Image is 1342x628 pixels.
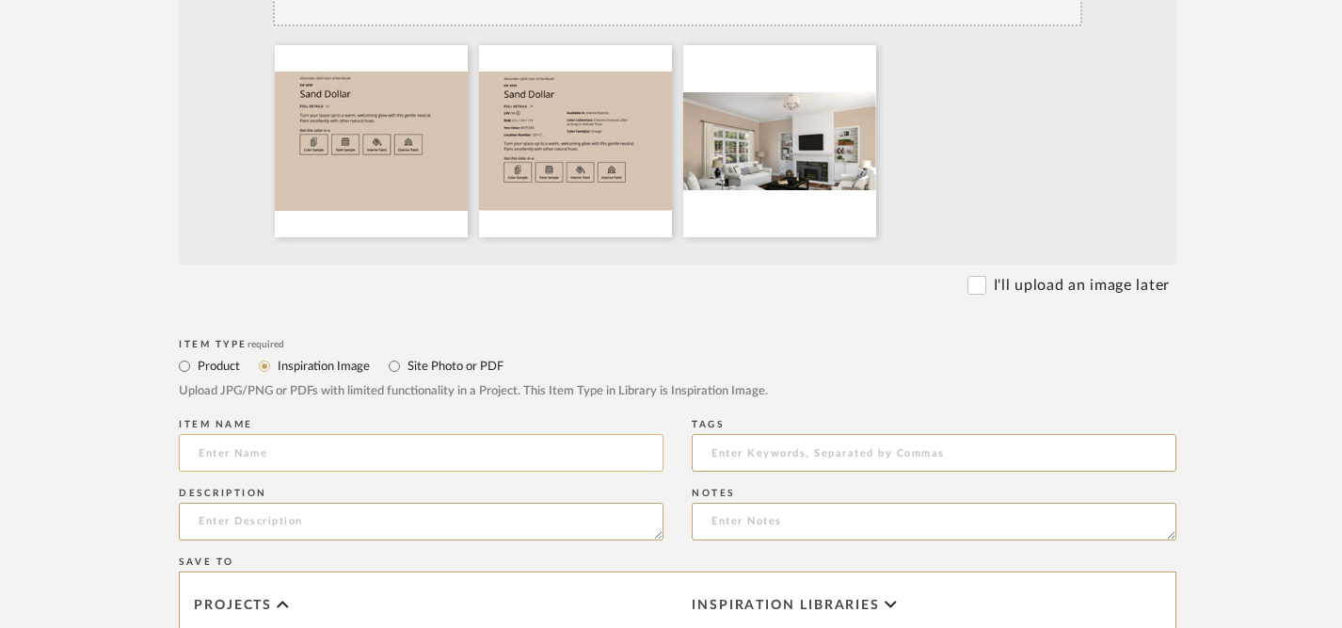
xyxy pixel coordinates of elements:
[196,356,240,377] label: Product
[994,274,1170,297] label: I'll upload an image later
[179,339,1176,350] div: Item Type
[276,356,370,377] label: Inspiration Image
[692,419,1176,430] div: Tags
[179,556,1176,568] div: Save To
[692,434,1176,472] input: Enter Keywords, Separated by Commas
[179,382,1176,401] div: Upload JPG/PNG or PDFs with limited functionality in a Project. This Item Type in Library is Insp...
[179,419,663,430] div: Item name
[179,434,663,472] input: Enter Name
[194,598,272,614] span: Projects
[692,488,1176,499] div: Notes
[406,356,503,377] label: Site Photo or PDF
[248,340,284,349] span: required
[692,598,880,614] span: Inspiration libraries
[179,354,1176,378] mat-radio-group: Select item type
[179,488,663,499] div: Description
